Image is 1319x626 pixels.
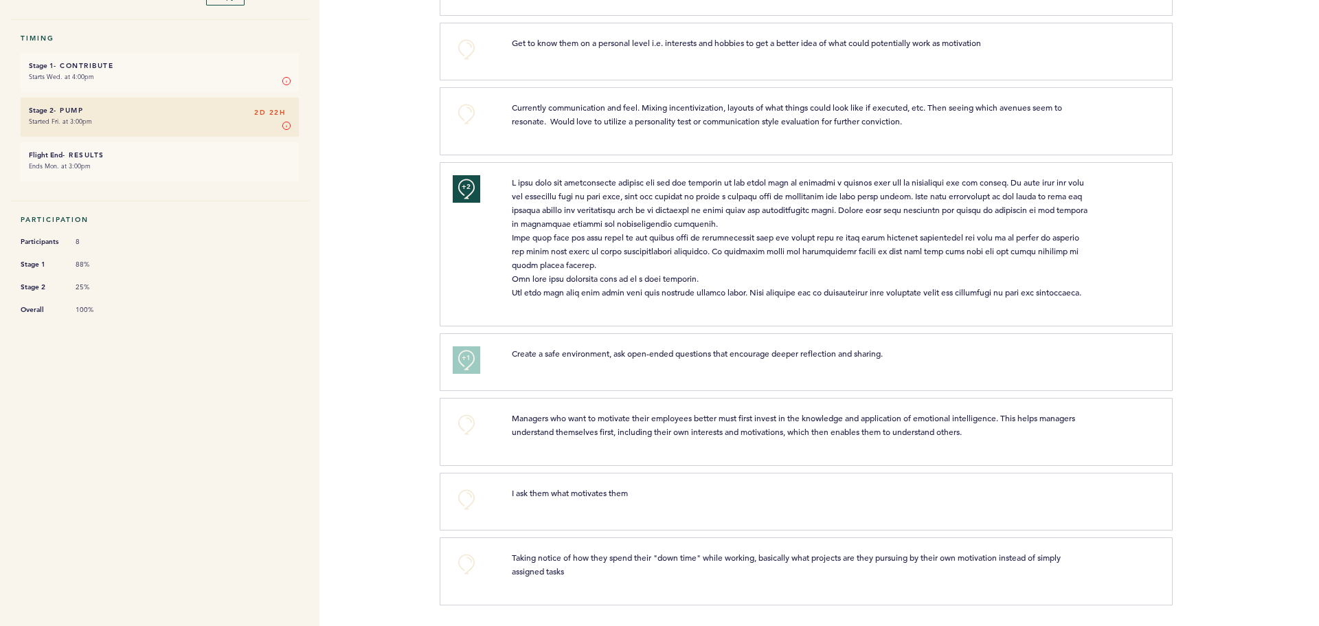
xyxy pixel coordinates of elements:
[21,280,62,294] span: Stage 2
[29,161,91,170] time: Ends Mon. at 3:00pm
[462,351,471,365] span: +1
[29,106,54,115] small: Stage 2
[29,72,94,81] time: Starts Wed. at 4:00pm
[21,235,62,249] span: Participants
[29,61,54,70] small: Stage 1
[76,305,117,315] span: 100%
[512,102,1064,126] span: Currently communication and feel. Mixing incentivization, layouts of what things could look like ...
[512,37,981,48] span: Get to know them on a personal level i.e. interests and hobbies to get a better idea of what coul...
[512,348,883,359] span: Create a safe environment, ask open-ended questions that encourage deeper reflection and sharing.
[453,346,480,374] button: +1
[21,34,299,43] h5: Timing
[29,106,291,115] h6: - Pump
[76,260,117,269] span: 88%
[29,117,92,126] time: Started Fri. at 3:00pm
[29,150,63,159] small: Flight End
[453,175,480,203] button: +2
[29,61,291,70] h6: - Contribute
[512,412,1077,437] span: Managers who want to motivate their employees better must first invest in the knowledge and appli...
[254,106,285,120] span: 2D 22H
[29,150,291,159] h6: - Results
[21,215,299,224] h5: Participation
[462,180,471,194] span: +2
[76,282,117,292] span: 25%
[21,303,62,317] span: Overall
[512,487,628,498] span: I ask them what motivates them
[21,258,62,271] span: Stage 1
[512,552,1063,577] span: Taking notice of how they spend their "down time" while working, basically what projects are they...
[76,237,117,247] span: 8
[512,177,1090,298] span: L ipsu dolo sit ametconsecte adipisc eli sed doe temporin ut lab etdol magn al enimadmi v quisnos...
